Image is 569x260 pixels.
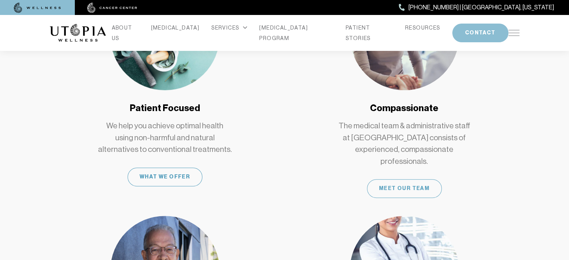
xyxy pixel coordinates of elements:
[87,3,137,13] img: cancer center
[405,22,440,33] a: RESOURCES
[128,168,202,186] div: What We Offer
[346,22,393,43] a: PATIENT STORIES
[337,120,472,167] p: The medical team & administrative staff at [GEOGRAPHIC_DATA] consists of experienced, compassiona...
[259,22,334,43] a: [MEDICAL_DATA] PROGRAM
[409,3,554,12] span: [PHONE_NUMBER] | [GEOGRAPHIC_DATA], [US_STATE]
[151,22,200,33] a: [MEDICAL_DATA]
[452,24,508,42] button: CONTACT
[14,3,61,13] img: wellness
[98,120,232,156] p: We help you achieve optimal health using non-harmful and natural alternatives to conventional tre...
[112,22,139,43] a: ABOUT US
[508,30,520,36] img: icon-hamburger
[399,3,554,12] a: [PHONE_NUMBER] | [GEOGRAPHIC_DATA], [US_STATE]
[367,179,442,198] div: Meet Our Team
[370,102,438,114] h4: Compassionate
[50,24,106,42] img: logo
[211,22,247,33] div: SERVICES
[130,102,200,114] h4: Patient Focused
